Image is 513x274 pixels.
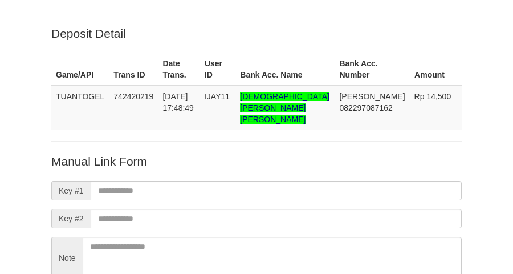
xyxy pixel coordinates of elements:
td: TUANTOGEL [51,86,109,130]
th: Game/API [51,53,109,86]
th: User ID [200,53,235,86]
span: Copy 082297087162 to clipboard [339,103,392,112]
th: Amount [410,53,462,86]
span: Nama rekening >18 huruf, harap diedit [240,92,329,124]
span: [DATE] 17:48:49 [162,92,194,112]
p: Deposit Detail [51,25,462,42]
span: IJAY11 [205,92,230,101]
span: Key #2 [51,209,91,228]
span: [PERSON_NAME] [339,92,405,101]
span: Key #1 [51,181,91,200]
span: Rp 14,500 [414,92,451,101]
th: Date Trans. [158,53,200,86]
td: 742420219 [109,86,158,130]
th: Trans ID [109,53,158,86]
p: Manual Link Form [51,153,462,170]
th: Bank Acc. Number [335,53,409,86]
th: Bank Acc. Name [235,53,335,86]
